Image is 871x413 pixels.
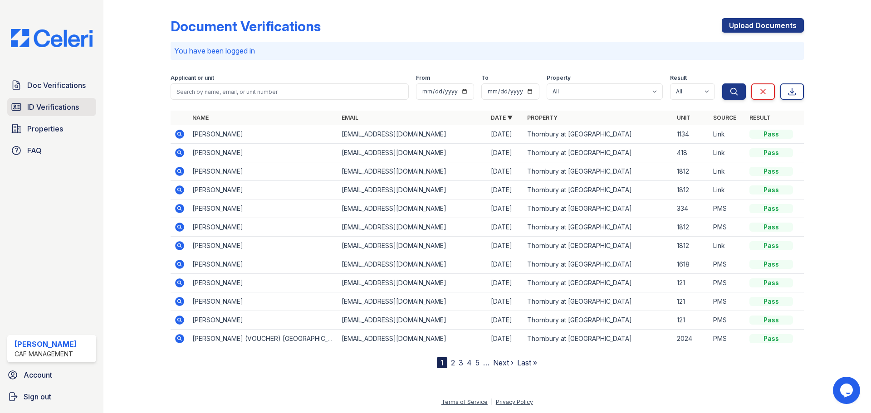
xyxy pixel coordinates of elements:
[27,145,42,156] span: FAQ
[171,18,321,34] div: Document Verifications
[487,125,524,144] td: [DATE]
[338,218,487,237] td: [EMAIL_ADDRESS][DOMAIN_NAME]
[487,162,524,181] td: [DATE]
[192,114,209,121] a: Name
[27,80,86,91] span: Doc Verifications
[475,358,480,367] a: 5
[749,260,793,269] div: Pass
[338,274,487,292] td: [EMAIL_ADDRESS][DOMAIN_NAME]
[189,125,338,144] td: [PERSON_NAME]
[487,311,524,330] td: [DATE]
[171,83,409,100] input: Search by name, email, or unit number
[189,218,338,237] td: [PERSON_NAME]
[338,181,487,199] td: [EMAIL_ADDRESS][DOMAIN_NAME]
[677,114,690,121] a: Unit
[338,255,487,274] td: [EMAIL_ADDRESS][DOMAIN_NAME]
[527,114,558,121] a: Property
[338,162,487,181] td: [EMAIL_ADDRESS][DOMAIN_NAME]
[7,76,96,94] a: Doc Verifications
[4,388,100,406] a: Sign out
[174,45,800,56] p: You have been logged in
[15,350,77,359] div: CAF Management
[749,334,793,343] div: Pass
[673,237,710,255] td: 1812
[27,123,63,134] span: Properties
[487,218,524,237] td: [DATE]
[487,274,524,292] td: [DATE]
[189,311,338,330] td: [PERSON_NAME]
[673,292,710,311] td: 121
[673,125,710,144] td: 1134
[710,292,746,311] td: PMS
[338,237,487,255] td: [EMAIL_ADDRESS][DOMAIN_NAME]
[524,237,673,255] td: Thornbury at [GEOGRAPHIC_DATA]
[24,391,51,402] span: Sign out
[673,255,710,274] td: 1618
[338,292,487,311] td: [EMAIL_ADDRESS][DOMAIN_NAME]
[7,120,96,138] a: Properties
[670,74,687,82] label: Result
[189,330,338,348] td: [PERSON_NAME] (VOUCHER) [GEOGRAPHIC_DATA]
[673,162,710,181] td: 1812
[483,357,489,368] span: …
[710,274,746,292] td: PMS
[749,223,793,232] div: Pass
[524,144,673,162] td: Thornbury at [GEOGRAPHIC_DATA]
[710,237,746,255] td: Link
[524,218,673,237] td: Thornbury at [GEOGRAPHIC_DATA]
[524,274,673,292] td: Thornbury at [GEOGRAPHIC_DATA]
[189,199,338,218] td: [PERSON_NAME]
[673,218,710,237] td: 1812
[189,162,338,181] td: [PERSON_NAME]
[524,199,673,218] td: Thornbury at [GEOGRAPHIC_DATA]
[713,114,736,121] a: Source
[189,274,338,292] td: [PERSON_NAME]
[547,74,571,82] label: Property
[710,199,746,218] td: PMS
[673,311,710,330] td: 121
[15,339,77,350] div: [PERSON_NAME]
[451,358,455,367] a: 2
[487,292,524,311] td: [DATE]
[524,292,673,311] td: Thornbury at [GEOGRAPHIC_DATA]
[491,114,513,121] a: Date ▼
[749,185,793,194] div: Pass
[524,311,673,330] td: Thornbury at [GEOGRAPHIC_DATA]
[487,144,524,162] td: [DATE]
[710,255,746,274] td: PMS
[673,330,710,348] td: 2024
[749,316,793,325] div: Pass
[4,366,100,384] a: Account
[491,398,493,405] div: |
[338,330,487,348] td: [EMAIL_ADDRESS][DOMAIN_NAME]
[524,330,673,348] td: Thornbury at [GEOGRAPHIC_DATA]
[441,398,488,405] a: Terms of Service
[487,330,524,348] td: [DATE]
[487,255,524,274] td: [DATE]
[189,255,338,274] td: [PERSON_NAME]
[487,237,524,255] td: [DATE]
[487,199,524,218] td: [DATE]
[710,218,746,237] td: PMS
[749,148,793,157] div: Pass
[481,74,489,82] label: To
[7,141,96,160] a: FAQ
[749,241,793,250] div: Pass
[833,377,862,404] iframe: chat widget
[496,398,533,405] a: Privacy Policy
[710,330,746,348] td: PMS
[673,144,710,162] td: 418
[338,311,487,330] td: [EMAIL_ADDRESS][DOMAIN_NAME]
[749,278,793,287] div: Pass
[493,358,514,367] a: Next ›
[673,199,710,218] td: 334
[749,114,771,121] a: Result
[524,255,673,274] td: Thornbury at [GEOGRAPHIC_DATA]
[189,181,338,199] td: [PERSON_NAME]
[4,29,100,47] img: CE_Logo_Blue-a8612792a0a2168367f1c8372b55b34899dd931a85d93a1a3d3e32e68fde9ad4.png
[524,181,673,199] td: Thornbury at [GEOGRAPHIC_DATA]
[338,125,487,144] td: [EMAIL_ADDRESS][DOMAIN_NAME]
[524,162,673,181] td: Thornbury at [GEOGRAPHIC_DATA]
[342,114,358,121] a: Email
[459,358,463,367] a: 3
